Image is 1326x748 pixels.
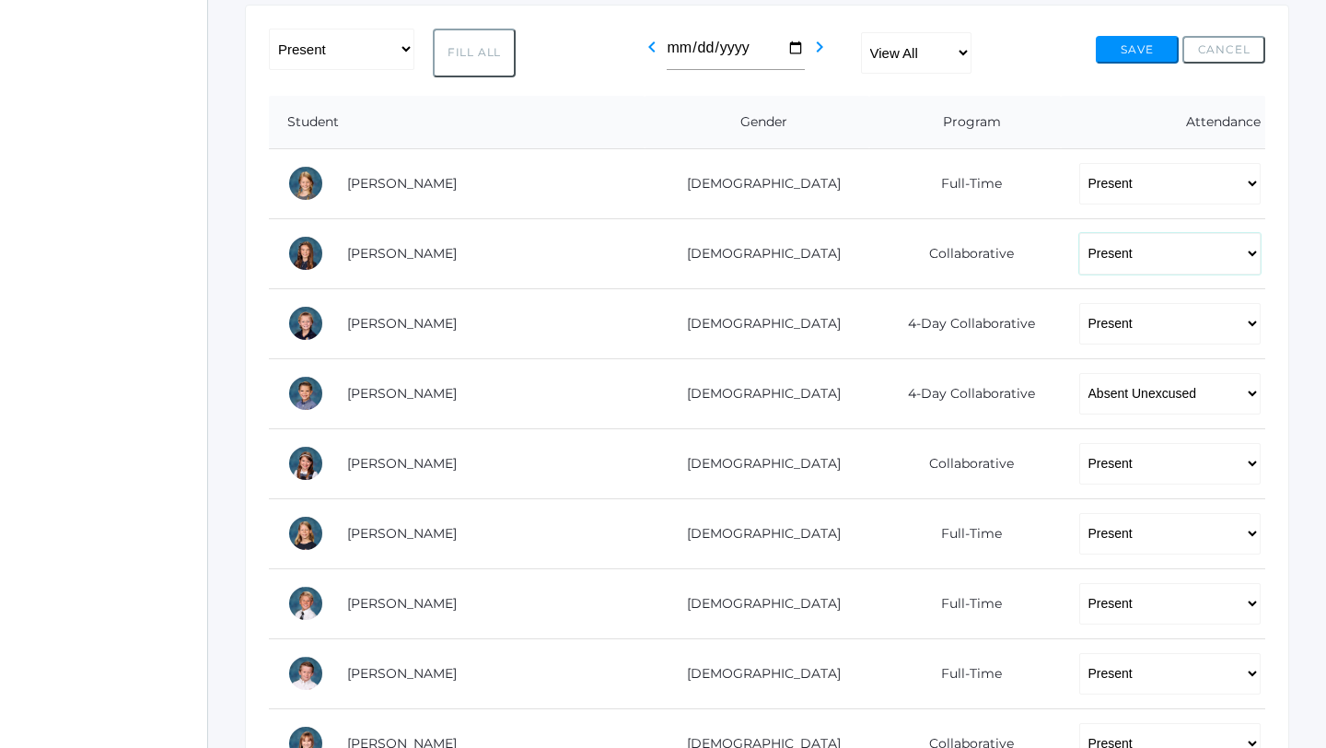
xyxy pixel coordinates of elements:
[645,568,869,638] td: [DEMOGRAPHIC_DATA]
[347,315,457,332] a: [PERSON_NAME]
[869,96,1060,149] th: Program
[645,638,869,708] td: [DEMOGRAPHIC_DATA]
[347,455,457,472] a: [PERSON_NAME]
[645,288,869,358] td: [DEMOGRAPHIC_DATA]
[641,36,663,58] i: chevron_left
[287,655,324,692] div: Timothy Edlin
[645,498,869,568] td: [DEMOGRAPHIC_DATA]
[287,375,324,412] div: James Bernardi
[645,218,869,288] td: [DEMOGRAPHIC_DATA]
[347,525,457,542] a: [PERSON_NAME]
[347,595,457,612] a: [PERSON_NAME]
[808,44,831,62] a: chevron_right
[287,235,324,272] div: Claire Arnold
[645,428,869,498] td: [DEMOGRAPHIC_DATA]
[869,148,1060,218] td: Full-Time
[869,568,1060,638] td: Full-Time
[287,305,324,342] div: Levi Beaty
[269,96,645,149] th: Student
[869,498,1060,568] td: Full-Time
[347,665,457,682] a: [PERSON_NAME]
[869,638,1060,708] td: Full-Time
[1061,96,1265,149] th: Attendance
[347,385,457,402] a: [PERSON_NAME]
[645,148,869,218] td: [DEMOGRAPHIC_DATA]
[1096,36,1179,64] button: Save
[808,36,831,58] i: chevron_right
[347,175,457,192] a: [PERSON_NAME]
[869,288,1060,358] td: 4-Day Collaborative
[1182,36,1265,64] button: Cancel
[645,358,869,428] td: [DEMOGRAPHIC_DATA]
[641,44,663,62] a: chevron_left
[869,218,1060,288] td: Collaborative
[287,585,324,622] div: Ian Doyle
[869,358,1060,428] td: 4-Day Collaborative
[287,445,324,482] div: Brynn Boyer
[347,245,457,262] a: [PERSON_NAME]
[287,515,324,552] div: Haelyn Bradley
[287,165,324,202] div: Amelia Adams
[433,29,516,77] button: Fill All
[869,428,1060,498] td: Collaborative
[645,96,869,149] th: Gender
